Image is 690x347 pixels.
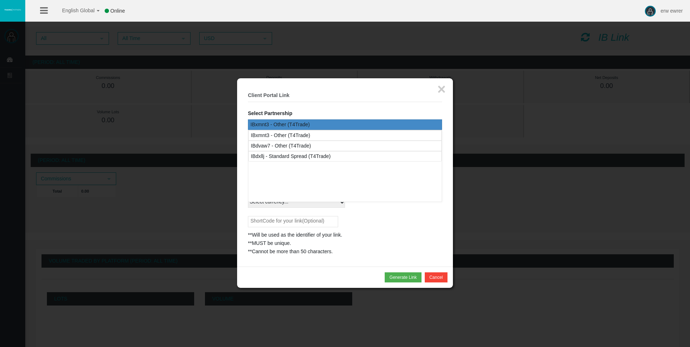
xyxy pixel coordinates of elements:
[248,239,442,247] div: **MUST be unique.
[248,119,442,130] div: IBxmnt3 - Other (T4Trade)
[4,8,22,11] img: logo.svg
[251,152,331,161] div: IBdxllj - Standard Spread (T4Trade)
[661,8,683,14] span: erw ewrer
[110,8,125,14] span: Online
[437,82,446,96] button: ×
[251,131,310,140] div: IBxmnt3 - Other (T4Trade)
[248,247,442,256] div: **Cannot be more than 50 characters.
[385,272,421,282] button: Generate Link
[248,231,442,239] div: **Will be used as the identifier of your link.
[248,109,292,118] label: Select Partnership
[248,216,338,227] input: ShortCode for your link(Optional)
[248,92,289,98] b: Client Portal Link
[251,142,311,150] div: IBdvaw7 - Other (T4Trade)
[53,8,95,13] span: English Global
[645,6,656,17] img: user-image
[425,272,447,282] button: Cancel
